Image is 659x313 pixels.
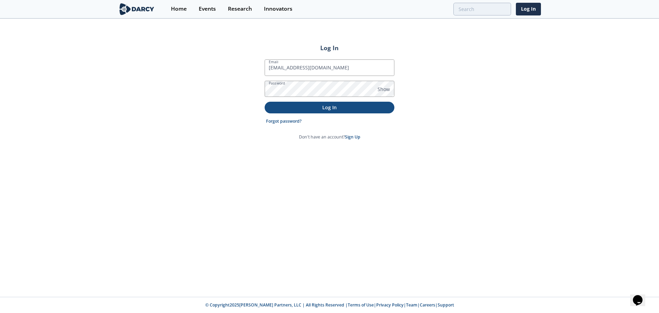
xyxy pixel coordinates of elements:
a: Terms of Use [348,302,374,308]
input: Advanced Search [453,3,511,15]
span: Show [378,86,390,93]
a: Support [438,302,454,308]
p: Don't have an account? [299,134,360,140]
div: Research [228,6,252,12]
label: Email [269,59,278,65]
div: Home [171,6,187,12]
p: © Copyright 2025 [PERSON_NAME] Partners, LLC | All Rights Reserved | | | | | [76,302,583,308]
label: Password [269,80,285,86]
p: Log In [269,104,390,111]
a: Privacy Policy [376,302,404,308]
a: Log In [516,3,541,15]
a: Sign Up [345,134,360,140]
a: Careers [420,302,435,308]
h2: Log In [265,43,394,52]
iframe: chat widget [630,286,652,306]
a: Team [406,302,417,308]
div: Events [199,6,216,12]
a: Forgot password? [266,118,302,124]
img: logo-wide.svg [118,3,155,15]
button: Log In [265,102,394,113]
div: Innovators [264,6,292,12]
